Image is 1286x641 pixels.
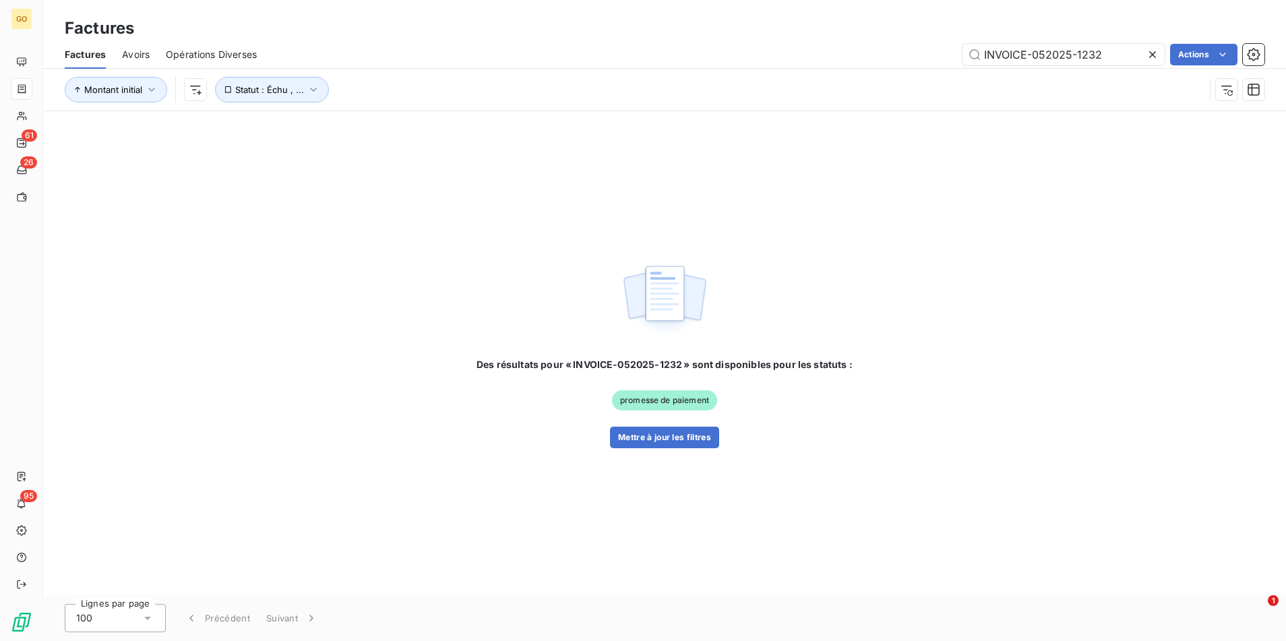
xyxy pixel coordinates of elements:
button: Mettre à jour les filtres [610,427,719,448]
span: Factures [65,48,106,61]
span: 100 [76,611,92,625]
iframe: Intercom live chat [1240,595,1273,628]
span: 61 [22,129,37,142]
span: promesse de paiement [612,390,717,410]
button: Précédent [177,604,258,632]
span: Montant initial [84,84,142,95]
img: Logo LeanPay [11,611,32,633]
span: Statut : Échu , ... [235,84,304,95]
img: empty state [621,258,708,342]
input: Rechercher [962,44,1165,65]
span: Opérations Diverses [166,48,257,61]
div: GO [11,8,32,30]
button: Statut : Échu , ... [215,77,329,102]
span: Des résultats pour « INVOICE-052025-1232 » sont disponibles pour les statuts : [477,358,853,371]
h3: Factures [65,16,134,40]
span: Avoirs [122,48,150,61]
span: 95 [20,490,37,502]
span: 1 [1268,595,1279,606]
button: Actions [1170,44,1237,65]
button: Montant initial [65,77,167,102]
button: Suivant [258,604,326,632]
span: 26 [20,156,37,169]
